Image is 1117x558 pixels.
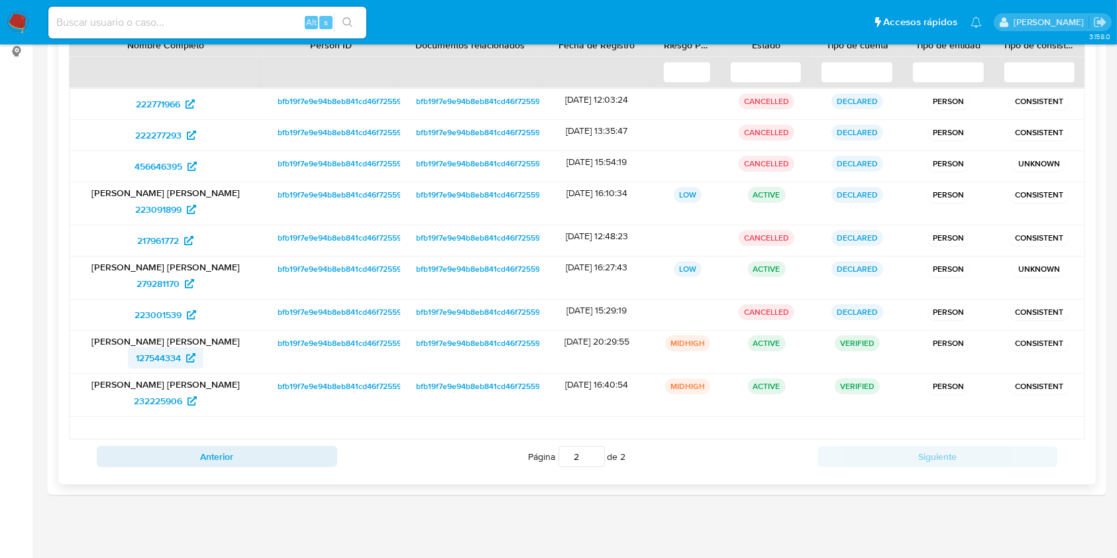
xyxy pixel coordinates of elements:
[48,14,366,31] input: Buscar usuario o caso...
[306,16,317,28] span: Alt
[971,17,982,28] a: Notificaciones
[1089,31,1110,42] span: 3.158.0
[334,13,361,32] button: search-icon
[1093,15,1107,29] a: Salir
[883,15,957,29] span: Accesos rápidos
[324,16,328,28] span: s
[1014,16,1089,28] p: julieta.rodriguez@mercadolibre.com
